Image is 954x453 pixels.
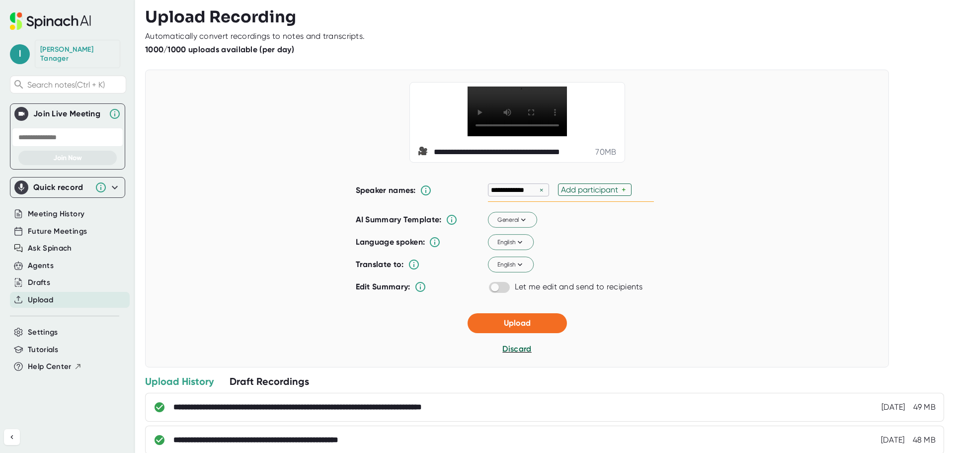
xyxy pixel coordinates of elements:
[33,182,90,192] div: Quick record
[502,344,531,354] span: Discard
[488,257,534,273] button: English
[497,215,528,224] span: General
[502,343,531,355] button: Discard
[537,185,546,195] div: ×
[881,402,905,412] div: 7/24/2025, 7:20:23 AM
[33,109,104,119] div: Join Live Meeting
[53,154,82,162] span: Join Now
[595,147,616,157] div: 70 MB
[28,294,53,306] button: Upload
[145,45,294,54] b: 1000/1000 uploads available (per day)
[28,226,87,237] button: Future Meetings
[497,260,524,269] span: English
[28,243,72,254] button: Ask Spinach
[28,361,82,372] button: Help Center
[27,80,123,90] span: Search notes (Ctrl + K)
[515,282,643,292] div: Let me edit and send to recipients
[28,327,58,338] button: Settings
[622,185,629,194] div: +
[16,109,26,119] img: Join Live Meeting
[28,208,84,220] button: Meeting History
[28,344,58,356] button: Tutorials
[488,212,537,228] button: General
[145,375,214,388] div: Upload History
[356,185,416,195] b: Speaker names:
[40,45,115,63] div: Laura Tanager
[468,313,567,333] button: Upload
[145,31,365,41] div: Automatically convert recordings to notes and transcripts.
[488,235,534,251] button: English
[28,277,50,288] button: Drafts
[356,237,425,247] b: Language spoken:
[10,44,30,64] span: l
[504,318,531,328] span: Upload
[881,435,905,445] div: 6/23/2025, 1:27:47 PM
[418,146,430,158] span: video
[14,104,121,124] div: Join Live MeetingJoin Live Meeting
[145,7,944,26] h3: Upload Recording
[561,185,622,194] div: Add participant
[230,375,309,388] div: Draft Recordings
[14,178,121,197] div: Quick record
[913,435,936,445] div: 48 MB
[18,151,117,165] button: Join Now
[497,238,524,247] span: English
[913,402,936,412] div: 49 MB
[356,215,442,225] b: AI Summary Template:
[28,260,54,272] button: Agents
[356,260,404,269] b: Translate to:
[28,361,72,372] span: Help Center
[356,282,410,291] b: Edit Summary:
[4,429,20,445] button: Collapse sidebar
